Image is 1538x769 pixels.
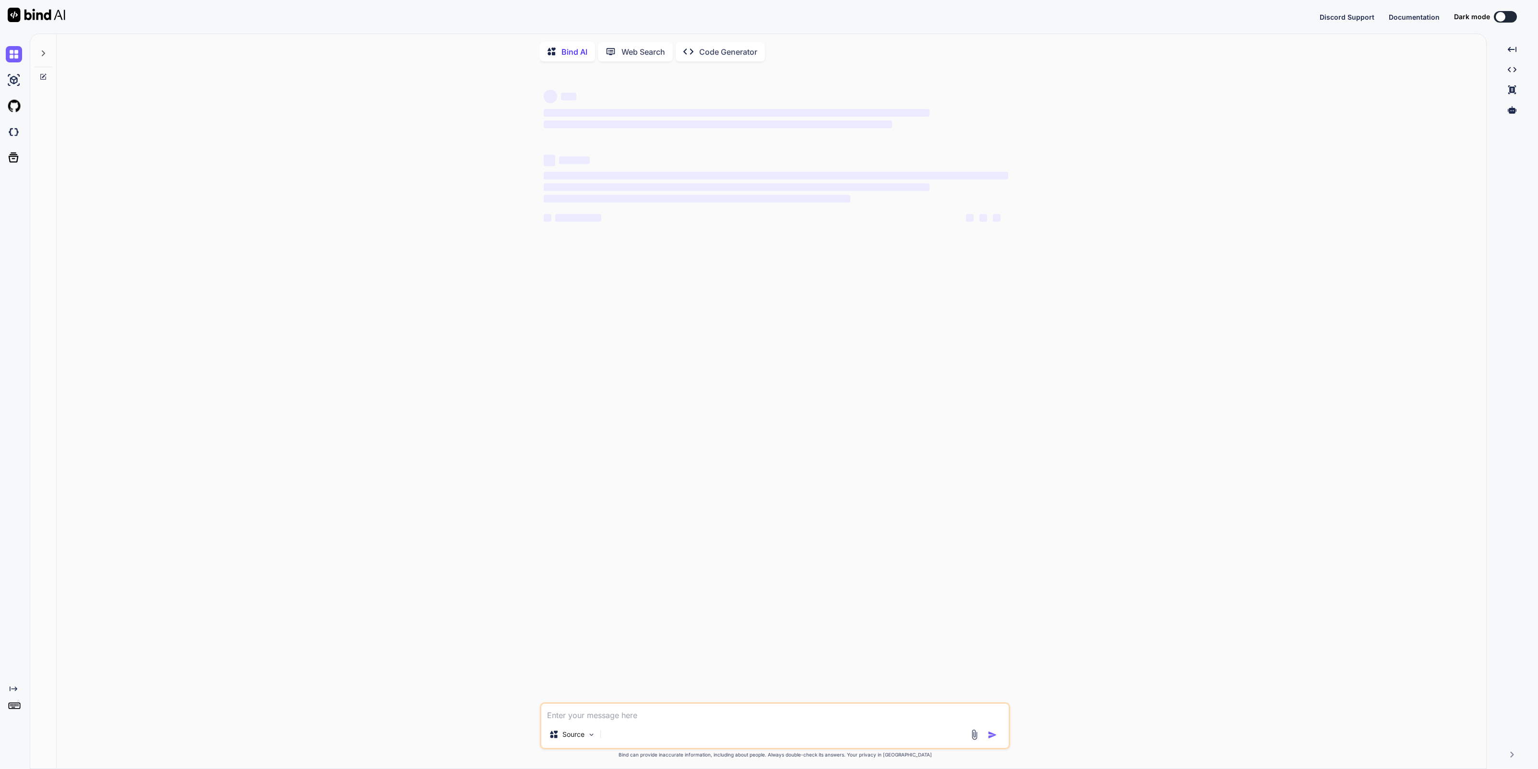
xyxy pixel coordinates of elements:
button: Documentation [1389,12,1440,22]
span: ‌ [544,120,892,128]
span: Discord Support [1320,13,1374,21]
img: Pick Models [587,731,596,739]
p: Web Search [621,46,665,58]
span: ‌ [544,214,551,222]
span: ‌ [979,214,987,222]
img: githubLight [6,98,22,114]
span: ‌ [966,214,974,222]
button: Discord Support [1320,12,1374,22]
p: Code Generator [699,46,757,58]
p: Bind can provide inaccurate information, including about people. Always double-check its answers.... [540,751,1010,758]
span: ‌ [561,93,576,100]
img: Bind AI [8,8,65,22]
span: ‌ [555,214,601,222]
span: Dark mode [1454,12,1490,22]
img: ai-studio [6,72,22,88]
span: ‌ [544,183,929,191]
p: Source [562,730,584,739]
p: Bind AI [561,46,587,58]
span: Documentation [1389,13,1440,21]
span: ‌ [993,214,1001,222]
img: darkCloudIdeIcon [6,124,22,140]
span: ‌ [544,155,555,166]
span: ‌ [544,109,929,117]
img: chat [6,46,22,62]
span: ‌ [544,90,557,103]
img: icon [988,730,997,740]
span: ‌ [544,195,850,203]
img: attachment [969,729,980,740]
span: ‌ [559,156,590,164]
span: ‌ [544,172,1008,180]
